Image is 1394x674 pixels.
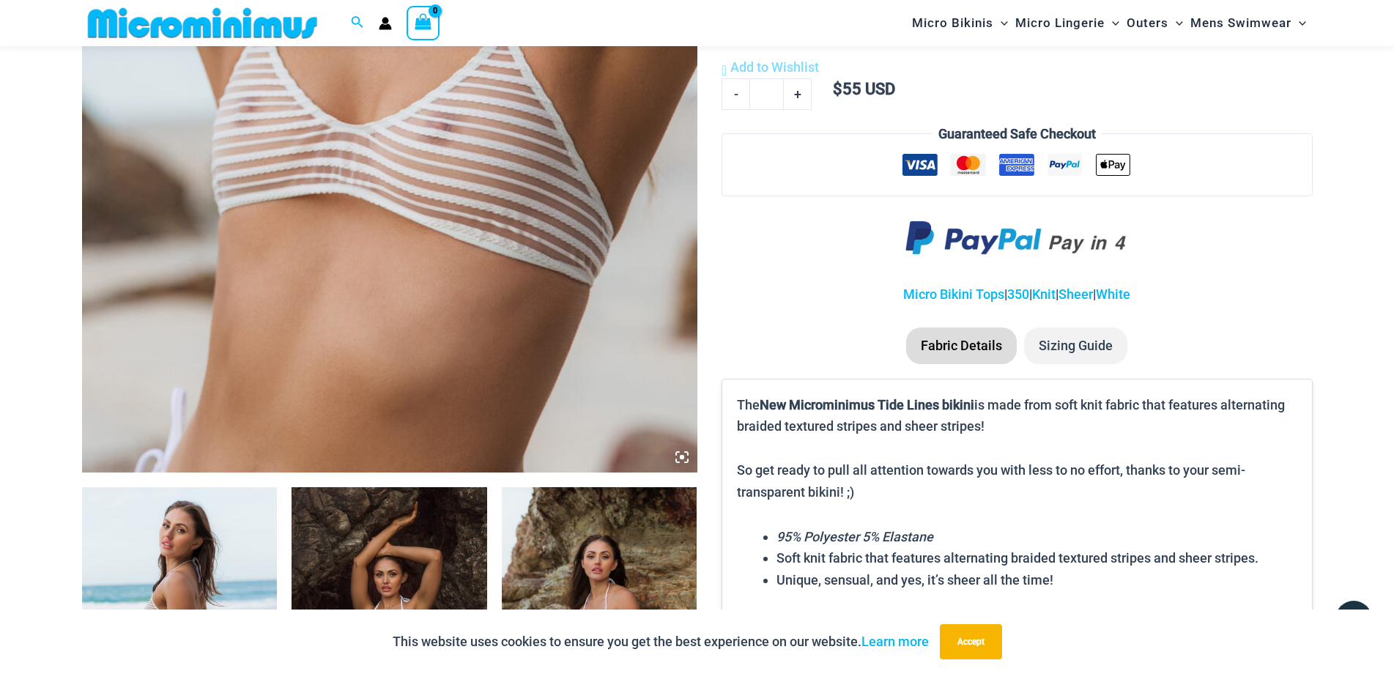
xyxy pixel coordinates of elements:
[776,529,933,544] em: 95% Polyester 5% Elastane
[1012,4,1123,42] a: Micro LingerieMenu ToggleMenu Toggle
[1168,4,1183,42] span: Menu Toggle
[861,634,929,649] a: Learn more
[749,78,784,109] input: Product quantity
[1007,286,1029,302] a: 350
[1127,4,1168,42] span: Outers
[1024,327,1127,364] li: Sizing Guide
[1105,4,1119,42] span: Menu Toggle
[730,59,819,75] span: Add to Wishlist
[933,123,1102,145] legend: Guaranteed Safe Checkout
[1123,4,1187,42] a: OutersMenu ToggleMenu Toggle
[784,78,812,109] a: +
[833,80,842,98] span: $
[722,56,819,78] a: Add to Wishlist
[1291,4,1306,42] span: Menu Toggle
[393,631,929,653] p: This website uses cookies to ensure you get the best experience on our website.
[1187,4,1310,42] a: Mens SwimwearMenu ToggleMenu Toggle
[776,547,1297,569] li: Soft knit fabric that features alternating braided textured stripes and sheer stripes.
[1096,286,1130,302] a: White
[379,17,392,30] a: Account icon link
[776,569,1297,591] li: Unique, sensual, and yes, it’s sheer all the time!
[940,624,1002,659] button: Accept
[722,78,749,109] a: -
[1190,4,1291,42] span: Mens Swimwear
[833,80,895,98] bdi: 55 USD
[906,2,1313,44] nav: Site Navigation
[906,327,1017,364] li: Fabric Details
[908,4,1012,42] a: Micro BikinisMenu ToggleMenu Toggle
[82,7,323,40] img: MM SHOP LOGO FLAT
[407,6,440,40] a: View Shopping Cart, empty
[737,394,1297,503] p: The is made from soft knit fabric that features alternating braided textured stripes and sheer st...
[912,4,993,42] span: Micro Bikinis
[722,284,1312,305] p: | | | |
[1059,286,1093,302] a: Sheer
[1032,286,1056,302] a: Knit
[760,397,974,412] b: New Microminimus Tide Lines bikini
[351,14,364,32] a: Search icon link
[903,286,1004,302] a: Micro Bikini Tops
[1015,4,1105,42] span: Micro Lingerie
[993,4,1008,42] span: Menu Toggle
